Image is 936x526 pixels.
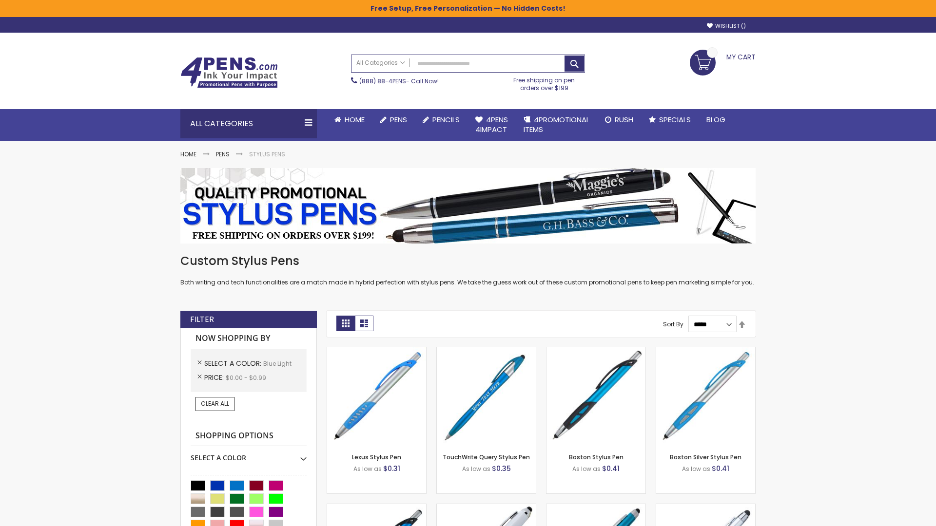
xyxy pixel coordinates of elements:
[682,465,710,473] span: As low as
[443,453,530,461] a: TouchWrite Query Stylus Pen
[437,347,536,355] a: TouchWrite Query Stylus Pen-Blue Light
[437,347,536,446] img: TouchWrite Query Stylus Pen-Blue Light
[359,77,406,85] a: (888) 88-4PENS
[327,504,426,512] a: Lexus Metallic Stylus Pen-Blue - Light
[670,453,741,461] a: Boston Silver Stylus Pen
[572,465,601,473] span: As low as
[383,464,400,473] span: $0.31
[546,347,645,355] a: Boston Stylus Pen-Blue - Light
[327,109,372,131] a: Home
[415,109,468,131] a: Pencils
[216,150,230,158] a: Pens
[504,73,585,92] div: Free shipping on pen orders over $199
[492,464,511,473] span: $0.35
[707,22,746,30] a: Wishlist
[353,465,382,473] span: As low as
[345,114,365,125] span: Home
[615,114,633,125] span: Rush
[468,109,516,141] a: 4Pens4impact
[336,316,355,331] strong: Grid
[180,253,756,287] div: Both writing and tech functionalities are a match made in hybrid perfection with stylus pens. We ...
[356,59,405,67] span: All Categories
[249,150,285,158] strong: Stylus Pens
[706,114,725,125] span: Blog
[462,465,490,473] span: As low as
[359,77,439,85] span: - Call Now!
[204,358,263,368] span: Select A Color
[180,150,196,158] a: Home
[656,504,755,512] a: Silver Cool Grip Stylus Pen-Blue - Light
[372,109,415,131] a: Pens
[195,397,234,411] a: Clear All
[656,347,755,355] a: Boston Silver Stylus Pen-Blue - Light
[180,253,756,269] h1: Custom Stylus Pens
[524,114,589,134] span: 4PROMOTIONAL ITEMS
[641,109,699,131] a: Specials
[659,114,691,125] span: Specials
[191,328,307,349] strong: Now Shopping by
[432,114,460,125] span: Pencils
[475,114,508,134] span: 4Pens 4impact
[569,453,624,461] a: Boston Stylus Pen
[352,453,401,461] a: Lexus Stylus Pen
[190,314,214,325] strong: Filter
[180,57,278,88] img: 4Pens Custom Pens and Promotional Products
[191,446,307,463] div: Select A Color
[602,464,620,473] span: $0.41
[201,399,229,408] span: Clear All
[226,374,266,382] span: $0.00 - $0.99
[546,504,645,512] a: Lory Metallic Stylus Pen-Blue - Light
[390,114,407,125] span: Pens
[699,109,733,131] a: Blog
[597,109,641,131] a: Rush
[327,347,426,446] img: Lexus Stylus Pen-Blue - Light
[663,320,683,328] label: Sort By
[327,347,426,355] a: Lexus Stylus Pen-Blue - Light
[263,359,292,368] span: Blue Light
[180,168,756,244] img: Stylus Pens
[180,109,317,138] div: All Categories
[437,504,536,512] a: Kimberly Logo Stylus Pens-LT-Blue
[516,109,597,141] a: 4PROMOTIONALITEMS
[351,55,410,71] a: All Categories
[656,347,755,446] img: Boston Silver Stylus Pen-Blue - Light
[204,373,226,382] span: Price
[546,347,645,446] img: Boston Stylus Pen-Blue - Light
[191,426,307,447] strong: Shopping Options
[712,464,729,473] span: $0.41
